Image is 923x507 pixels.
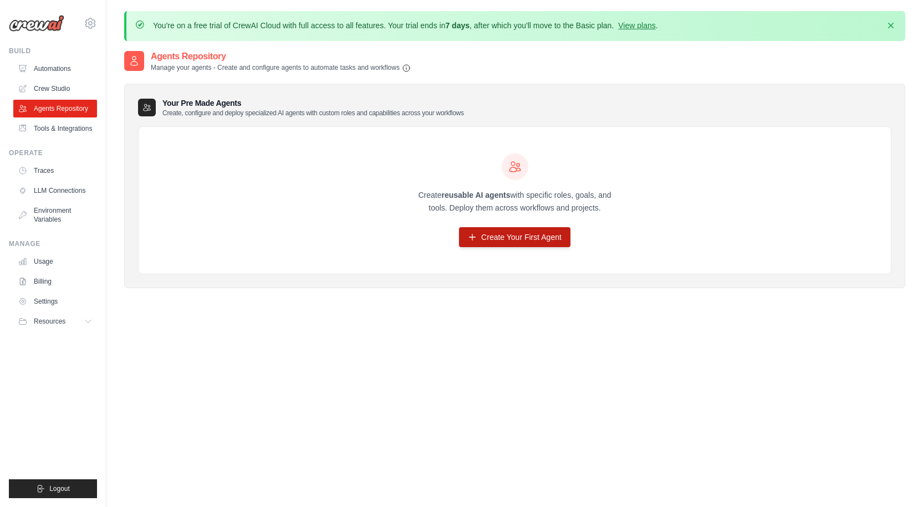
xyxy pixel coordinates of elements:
p: You're on a free trial of CrewAI Cloud with full access to all features. Your trial ends in , aft... [153,20,658,31]
h3: Your Pre Made Agents [162,98,464,117]
div: Operate [9,148,97,157]
a: Automations [13,60,97,78]
p: Manage your agents - Create and configure agents to automate tasks and workflows [151,63,411,73]
button: Resources [13,313,97,330]
a: Agents Repository [13,100,97,117]
div: Manage [9,239,97,248]
a: Tools & Integrations [13,120,97,137]
p: Create with specific roles, goals, and tools. Deploy them across workflows and projects. [409,189,621,214]
span: Resources [34,317,65,326]
h2: Agents Repository [151,50,411,63]
strong: reusable AI agents [441,191,510,199]
button: Logout [9,479,97,498]
a: Crew Studio [13,80,97,98]
a: Environment Variables [13,202,97,228]
strong: 7 days [445,21,470,30]
span: Logout [49,484,70,493]
a: Billing [13,273,97,290]
a: Usage [13,253,97,270]
p: Create, configure and deploy specialized AI agents with custom roles and capabilities across your... [162,109,464,117]
a: LLM Connections [13,182,97,199]
a: View plans [618,21,655,30]
a: Traces [13,162,97,180]
img: Logo [9,15,64,32]
div: Build [9,47,97,55]
a: Create Your First Agent [459,227,570,247]
a: Settings [13,293,97,310]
